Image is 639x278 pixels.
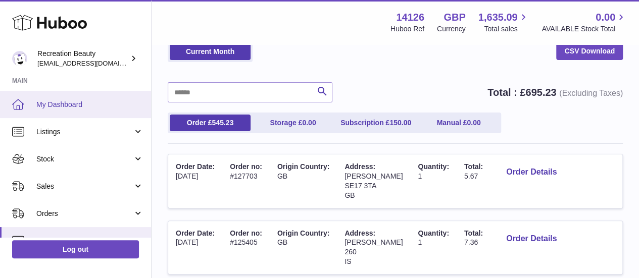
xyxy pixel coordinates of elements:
a: Order £545.23 [170,115,251,131]
td: [DATE] [168,154,222,208]
td: #127703 [222,154,270,208]
span: Quantity: [418,229,449,237]
td: GB [270,154,337,208]
img: internalAdmin-14126@internal.huboo.com [12,51,27,66]
a: Manual £0.00 [418,115,499,131]
div: Recreation Beauty [37,49,128,68]
a: Storage £0.00 [253,115,333,131]
span: Sales [36,182,133,191]
span: Orders [36,209,133,218]
div: Huboo Ref [390,24,424,34]
td: #125405 [222,221,270,274]
a: Current Month [170,43,251,60]
span: Origin Country: [277,229,329,237]
span: Total: [464,229,483,237]
span: Listings [36,127,133,137]
span: 545.23 [212,119,233,127]
span: 7.36 [464,238,478,246]
span: Total: [464,162,483,171]
span: 0.00 [467,119,480,127]
span: Origin Country: [277,162,329,171]
span: Order Date: [176,229,215,237]
span: 5.67 [464,172,478,180]
span: AVAILABLE Stock Total [542,24,627,34]
span: Order no: [230,162,262,171]
span: [PERSON_NAME] [345,238,403,246]
span: My Dashboard [36,100,143,109]
span: Address: [345,229,375,237]
span: SE17 3TA [345,182,376,190]
span: Quantity: [418,162,449,171]
div: Currency [437,24,466,34]
button: Order Details [498,162,565,183]
span: [PERSON_NAME] [345,172,403,180]
a: Log out [12,240,139,258]
span: Order Date: [176,162,215,171]
span: Total sales [484,24,529,34]
strong: GBP [444,11,465,24]
a: 0.00 AVAILABLE Stock Total [542,11,627,34]
td: GB [270,221,337,274]
span: 0.00 [596,11,615,24]
span: 0.00 [302,119,316,127]
span: GB [345,191,355,199]
td: [DATE] [168,221,222,274]
a: Subscription £150.00 [335,115,416,131]
strong: 14126 [396,11,424,24]
a: 1,635.09 Total sales [478,11,529,34]
button: Order Details [498,229,565,249]
span: 695.23 [525,87,556,98]
span: 150.00 [389,119,411,127]
a: CSV Download [556,42,623,60]
span: (Excluding Taxes) [559,89,623,97]
span: Stock [36,154,133,164]
td: 1 [410,154,456,208]
span: 260 [345,248,356,256]
span: Usage [36,236,143,246]
td: 1 [410,221,456,274]
span: 1,635.09 [478,11,518,24]
strong: Total : £ [487,87,623,98]
span: IS [345,257,351,265]
span: Order no: [230,229,262,237]
span: [EMAIL_ADDRESS][DOMAIN_NAME] [37,59,149,67]
span: Address: [345,162,375,171]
